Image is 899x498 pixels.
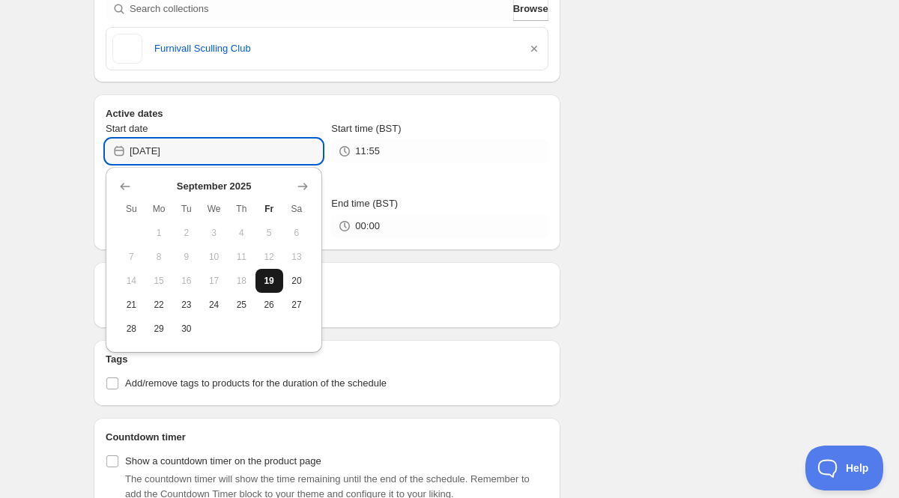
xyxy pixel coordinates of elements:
button: Friday September 26 2025 [255,293,283,317]
a: Furnivall Sculling Club [154,41,515,56]
span: 9 [179,251,195,263]
button: Saturday September 27 2025 [283,293,311,317]
span: 13 [289,251,305,263]
button: Tuesday September 23 2025 [173,293,201,317]
button: Tuesday September 30 2025 [173,317,201,341]
span: 4 [234,227,249,239]
button: Sunday September 28 2025 [118,317,145,341]
span: 20 [289,275,305,287]
span: 11 [234,251,249,263]
h2: Tags [106,352,548,367]
span: 17 [206,275,222,287]
span: 10 [206,251,222,263]
span: 2 [179,227,195,239]
button: Saturday September 6 2025 [283,221,311,245]
iframe: Toggle Customer Support [805,446,884,491]
span: 19 [261,275,277,287]
button: Sunday September 21 2025 [118,293,145,317]
span: We [206,203,222,215]
th: Friday [255,197,283,221]
button: Wednesday September 3 2025 [200,221,228,245]
span: Start date [106,123,148,134]
button: Wednesday September 24 2025 [200,293,228,317]
h2: Active dates [106,106,548,121]
span: Start time (BST) [331,123,401,134]
button: Thursday September 25 2025 [228,293,255,317]
span: 16 [179,275,195,287]
button: Thursday September 4 2025 [228,221,255,245]
span: 7 [124,251,139,263]
span: 15 [151,275,167,287]
span: 14 [124,275,139,287]
span: Add/remove tags to products for the duration of the schedule [125,377,387,389]
button: Wednesday September 17 2025 [200,269,228,293]
button: Monday September 8 2025 [145,245,173,269]
th: Saturday [283,197,311,221]
button: Friday September 12 2025 [255,245,283,269]
button: Tuesday September 16 2025 [173,269,201,293]
h2: Countdown timer [106,430,548,445]
span: 5 [261,227,277,239]
button: Tuesday September 9 2025 [173,245,201,269]
button: Sunday September 14 2025 [118,269,145,293]
span: 25 [234,299,249,311]
button: Monday September 15 2025 [145,269,173,293]
th: Monday [145,197,173,221]
button: Thursday September 18 2025 [228,269,255,293]
span: 30 [179,323,195,335]
button: Thursday September 11 2025 [228,245,255,269]
span: Sa [289,203,305,215]
span: Tu [179,203,195,215]
span: 23 [179,299,195,311]
span: 12 [261,251,277,263]
span: 24 [206,299,222,311]
th: Sunday [118,197,145,221]
span: 3 [206,227,222,239]
span: Mo [151,203,167,215]
span: Fr [261,203,277,215]
th: Tuesday [173,197,201,221]
span: 29 [151,323,167,335]
th: Thursday [228,197,255,221]
span: 28 [124,323,139,335]
button: Monday September 1 2025 [145,221,173,245]
span: 8 [151,251,167,263]
button: Saturday September 20 2025 [283,269,311,293]
th: Wednesday [200,197,228,221]
span: 6 [289,227,305,239]
span: 18 [234,275,249,287]
button: Show next month, October 2025 [292,176,313,197]
span: End time (BST) [331,198,398,209]
span: Show a countdown timer on the product page [125,455,321,467]
button: Saturday September 13 2025 [283,245,311,269]
h2: Repeating [106,274,548,289]
button: Monday September 29 2025 [145,317,173,341]
button: Sunday September 7 2025 [118,245,145,269]
button: Today Friday September 19 2025 [255,269,283,293]
span: Su [124,203,139,215]
span: 26 [261,299,277,311]
button: Show previous month, August 2025 [115,176,136,197]
span: Browse [513,1,548,16]
span: 27 [289,299,305,311]
span: 22 [151,299,167,311]
button: Friday September 5 2025 [255,221,283,245]
button: Tuesday September 2 2025 [173,221,201,245]
span: 21 [124,299,139,311]
button: Wednesday September 10 2025 [200,245,228,269]
span: Th [234,203,249,215]
button: Monday September 22 2025 [145,293,173,317]
span: 1 [151,227,167,239]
